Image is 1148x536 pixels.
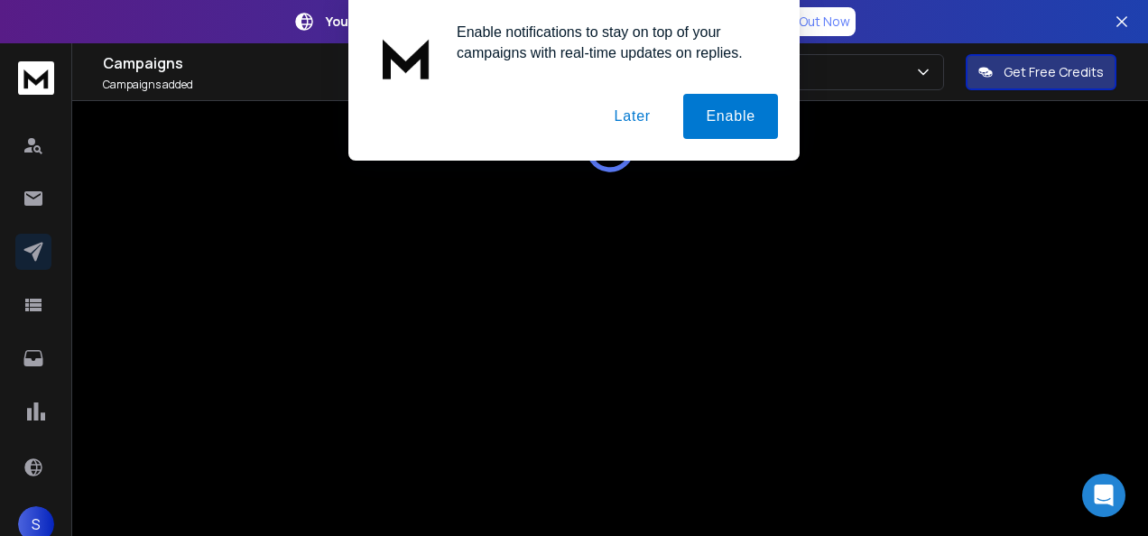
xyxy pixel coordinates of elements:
button: Enable [683,94,778,139]
div: Enable notifications to stay on top of your campaigns with real-time updates on replies. [442,22,778,63]
img: notification icon [370,22,442,94]
div: Open Intercom Messenger [1082,474,1125,517]
button: Later [591,94,672,139]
